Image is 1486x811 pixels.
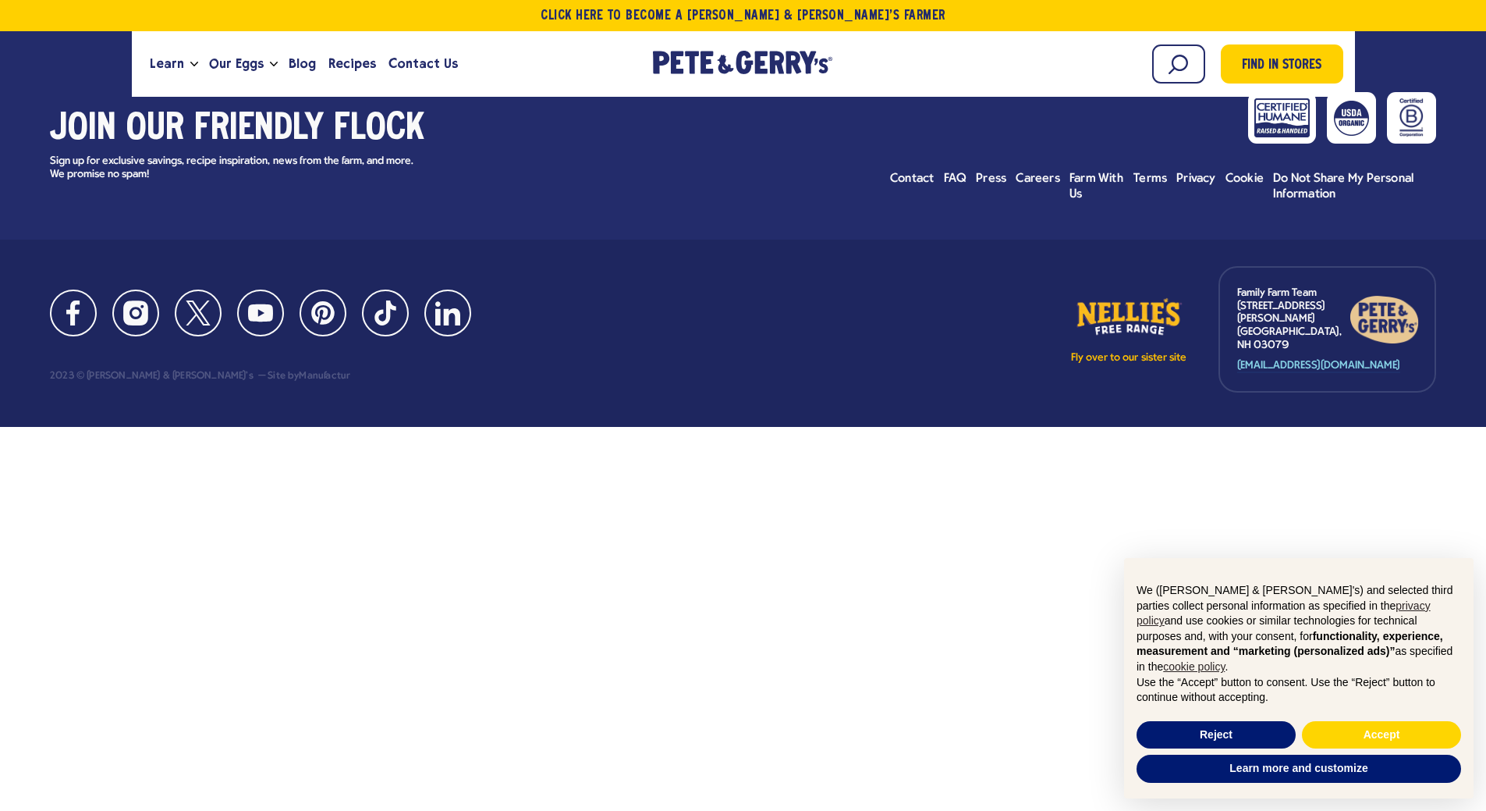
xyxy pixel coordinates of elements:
[1302,721,1461,749] button: Accept
[1137,721,1296,749] button: Reject
[1112,546,1486,811] div: Notice
[1070,353,1187,364] p: Fly over to our sister site
[1221,44,1343,84] a: Find in Stores
[388,54,458,73] span: Contact Us
[150,54,184,73] span: Learn
[976,173,1006,185] span: Press
[50,155,428,182] p: Sign up for exclusive savings, recipe inspiration, news from the farm, and more. We promise no spam!
[1152,44,1205,84] input: Search
[144,43,190,85] a: Learn
[50,371,254,382] div: 2023 © [PERSON_NAME] & [PERSON_NAME]'s
[1137,583,1461,675] p: We ([PERSON_NAME] & [PERSON_NAME]'s) and selected third parties collect personal information as s...
[1137,675,1461,706] p: Use the “Accept” button to consent. Use the “Reject” button to continue without accepting.
[1069,171,1124,202] a: Farm With Us
[190,62,198,67] button: Open the dropdown menu for Learn
[256,371,350,382] div: Site by
[1273,171,1436,202] a: Do Not Share My Personal Information
[1176,171,1216,187] a: Privacy
[1225,173,1264,185] span: Cookie
[1137,755,1461,783] button: Learn more and customize
[1016,173,1060,185] span: Careers
[1163,660,1225,673] a: cookie policy
[299,371,350,382] a: Manufactur
[1133,171,1167,187] a: Terms
[289,54,316,73] span: Blog
[1237,287,1349,353] p: Family Farm Team [STREET_ADDRESS][PERSON_NAME] [GEOGRAPHIC_DATA], NH 03079
[976,171,1006,187] a: Press
[322,43,382,85] a: Recipes
[382,43,464,85] a: Contact Us
[890,173,935,185] span: Contact
[50,108,428,151] h3: Join our friendly flock
[1070,295,1187,364] a: Fly over to our sister site
[270,62,278,67] button: Open the dropdown menu for Our Eggs
[1237,360,1400,373] a: [EMAIL_ADDRESS][DOMAIN_NAME]
[890,171,935,187] a: Contact
[282,43,322,85] a: Blog
[1069,173,1123,201] span: Farm With Us
[1133,173,1167,185] span: Terms
[1016,171,1060,187] a: Careers
[1176,173,1216,185] span: Privacy
[944,171,967,187] a: FAQ
[1242,55,1321,76] span: Find in Stores
[328,54,376,73] span: Recipes
[1225,171,1264,187] a: Cookie
[890,171,1436,202] ul: Footer menu
[944,173,967,185] span: FAQ
[203,43,270,85] a: Our Eggs
[209,54,264,73] span: Our Eggs
[1273,173,1413,201] span: Do Not Share My Personal Information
